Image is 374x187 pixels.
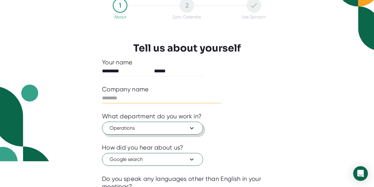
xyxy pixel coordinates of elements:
span: Operations [110,124,195,132]
div: Use Spinach [242,14,266,19]
div: Open Intercom Messenger [353,166,368,181]
span: Google search [110,156,195,163]
div: Company name [102,86,149,93]
button: Google search [102,153,203,166]
div: How did you hear about us? [102,144,183,151]
div: Your name [102,59,272,66]
div: What department do you work in? [102,113,202,120]
div: Sync Calendar [172,14,201,19]
button: Operations [102,122,203,135]
h3: Tell us about yourself [133,42,241,54]
div: About [114,14,126,19]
